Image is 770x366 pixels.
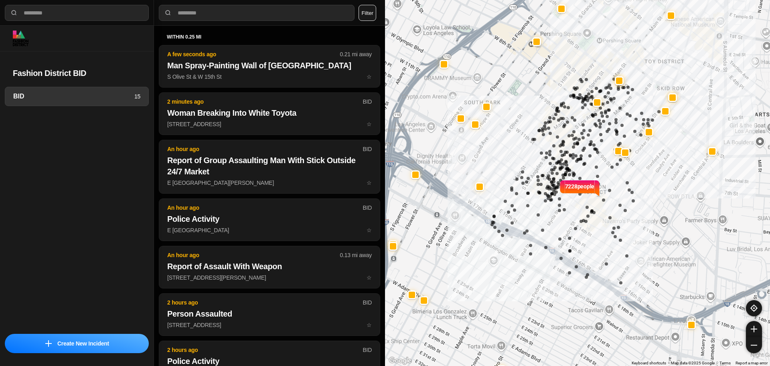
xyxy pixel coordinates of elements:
a: Terms (opens in new tab) [719,361,731,365]
button: zoom-out [746,337,762,353]
a: 2 minutes agoBIDWoman Breaking Into White Toyota[STREET_ADDRESS]star [159,121,380,127]
img: zoom-in [751,326,757,332]
a: BID15 [5,87,149,106]
img: zoom-out [751,342,757,348]
span: star [367,322,372,328]
button: An hour agoBIDReport of Group Assaulting Man With Stick Outside 24/7 MarketE [GEOGRAPHIC_DATA][PE... [159,140,380,194]
p: E [GEOGRAPHIC_DATA][PERSON_NAME] [167,179,372,187]
h2: Person Assaulted [167,308,372,319]
p: E [GEOGRAPHIC_DATA] [167,226,372,234]
p: BID [363,346,372,354]
span: star [367,121,372,127]
p: An hour ago [167,145,363,153]
img: notch [594,179,600,197]
button: An hour agoBIDPolice ActivityE [GEOGRAPHIC_DATA]star [159,198,380,241]
p: [STREET_ADDRESS][PERSON_NAME] [167,274,372,282]
img: icon [45,340,52,347]
p: [STREET_ADDRESS] [167,321,372,329]
span: star [367,227,372,233]
span: Map data ©2025 Google [671,361,715,365]
p: BID [363,145,372,153]
img: recenter [750,305,758,312]
img: logo [13,31,28,46]
a: A few seconds ago0.21 mi awayMan Spray-Painting Wall of [GEOGRAPHIC_DATA]S Olive St & W 15th Ststar [159,73,380,80]
button: 2 minutes agoBIDWoman Breaking Into White Toyota[STREET_ADDRESS]star [159,92,380,135]
img: search [164,9,172,17]
p: 0.13 mi away [340,251,372,259]
a: An hour agoBIDReport of Group Assaulting Man With Stick Outside 24/7 MarketE [GEOGRAPHIC_DATA][PE... [159,179,380,186]
p: BID [363,204,372,212]
h2: Woman Breaking Into White Toyota [167,107,372,119]
h5: within 0.25 mi [167,34,372,40]
p: 15 [134,92,140,100]
button: A few seconds ago0.21 mi awayMan Spray-Painting Wall of [GEOGRAPHIC_DATA]S Olive St & W 15th Ststar [159,45,380,88]
button: recenter [746,300,762,316]
a: An hour agoBIDPolice ActivityE [GEOGRAPHIC_DATA]star [159,227,380,233]
p: 2 minutes ago [167,98,363,106]
span: star [367,74,372,80]
p: S Olive St & W 15th St [167,73,372,81]
button: 2 hours agoBIDPerson Assaulted[STREET_ADDRESS]star [159,293,380,336]
p: BID [363,98,372,106]
h2: Fashion District BID [13,67,141,79]
p: An hour ago [167,251,340,259]
p: [STREET_ADDRESS] [167,120,372,128]
h2: Report of Assault With Weapon [167,261,372,272]
h2: Police Activity [167,213,372,225]
a: An hour ago0.13 mi awayReport of Assault With Weapon[STREET_ADDRESS][PERSON_NAME]star [159,274,380,281]
p: A few seconds ago [167,50,340,58]
p: 0.21 mi away [340,50,372,58]
p: Create New Incident [57,339,109,348]
h3: BID [13,92,134,101]
button: An hour ago0.13 mi awayReport of Assault With Weapon[STREET_ADDRESS][PERSON_NAME]star [159,246,380,288]
img: search [10,9,18,17]
button: Filter [359,5,376,21]
span: star [367,180,372,186]
p: BID [363,299,372,307]
h2: Report of Group Assaulting Man With Stick Outside 24/7 Market [167,155,372,177]
img: Google [387,356,413,366]
a: Report a map error [736,361,768,365]
button: zoom-in [746,321,762,337]
h2: Man Spray-Painting Wall of [GEOGRAPHIC_DATA] [167,60,372,71]
img: notch [559,179,565,197]
p: 2 hours ago [167,299,363,307]
a: Open this area in Google Maps (opens a new window) [387,356,413,366]
p: An hour ago [167,204,363,212]
button: iconCreate New Incident [5,334,149,353]
p: 7228 people [565,182,595,200]
span: star [367,274,372,281]
p: 2 hours ago [167,346,363,354]
button: Keyboard shortcuts [632,360,666,366]
a: 2 hours agoBIDPerson Assaulted[STREET_ADDRESS]star [159,321,380,328]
